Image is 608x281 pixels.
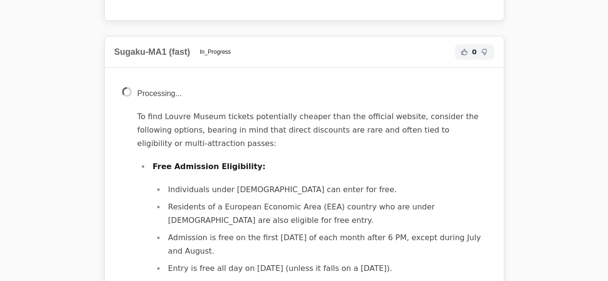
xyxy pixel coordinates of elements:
button: Not Helpful [479,46,490,58]
button: Helpful [459,46,470,58]
span: In_Progress [194,46,237,58]
span: Processing... [137,89,182,98]
h2: Sugaku-MA1 (fast) [114,45,190,59]
li: Residents of a European Economic Area (EEA) country who are under [DEMOGRAPHIC_DATA] are also eli... [165,200,486,227]
li: Admission is free on the first [DATE] of each month after 6 PM, except during July and August. [165,231,486,258]
li: Individuals under [DEMOGRAPHIC_DATA] can enter for free. [165,183,486,196]
li: Entry is free all day on [DATE] (unless it falls on a [DATE]). [165,262,486,275]
span: 0 [472,47,477,57]
p: To find Louvre Museum tickets potentially cheaper than the official website, consider the followi... [137,110,486,150]
strong: Free Admission Eligibility: [153,162,266,171]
